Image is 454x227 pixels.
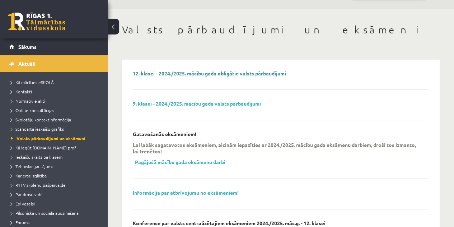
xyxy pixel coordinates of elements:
p: Gatavošanās eksāmeniem! [133,131,196,137]
span: Pilsoniskā un sociālā audzināšana [11,210,79,216]
p: Lai labāk sagatavotos eksāmeniem, aicinām iepazīties ar 2024./2025. mācību gada eksāmenu darbiem,... [133,142,418,154]
span: Standarta ieskaišu grafiks [11,126,64,132]
span: Normatīvie akti [11,98,45,104]
a: R1TV skolēnu pašpārvalde [11,182,100,188]
span: Skolotāju kontaktinformācija [11,117,71,122]
span: Kā mācīties eSKOLĀ [11,79,54,85]
a: Kā iegūt [DOMAIN_NAME] prof [11,144,100,151]
a: Tehniskie jautājumi [11,163,100,170]
p: Konference par valsts centralizētajiem eksāmeniem 2024./2025. māc.g. - 12. klasei [133,220,326,226]
span: Ieskaišu skaits pa klasēm [11,154,62,160]
a: 12. klasei - 2024./2025. mācību gada obligātie valsts pārbaudījumi [133,70,286,77]
a: Rīgas 1. Tālmācības vidusskola [8,13,65,31]
span: Tehniskie jautājumi [11,163,53,169]
a: Karjeras izglītība [11,172,100,179]
a: 9. klasei - 2024./2025. mācību gada valsts pārbaudījumi [133,100,261,107]
a: Esi vesels! [11,200,100,207]
a: Online konsultācijas [11,107,100,114]
a: Ieskaišu skaits pa klasēm [11,154,100,160]
span: Aktuāli [18,60,36,67]
span: Par drošu vidi! [11,191,42,197]
a: Kā mācīties eSKOLĀ [11,79,100,85]
a: Kontakti [11,88,100,95]
a: Standarta ieskaišu grafiks [11,126,100,132]
a: Pagājušā mācību gada eksāmenu darbi [135,159,225,165]
span: Esi vesels! [11,201,35,207]
span: Kontakti [11,89,32,94]
span: Online konsultācijas [11,107,54,113]
span: R1TV skolēnu pašpārvalde [11,182,66,188]
span: Sākums [18,43,37,50]
a: Par drošu vidi! [11,191,100,198]
a: Normatīvie akti [11,98,100,104]
a: Skolotāju kontaktinformācija [11,116,100,123]
a: Aktuāli [9,55,99,72]
a: Sākums [9,38,99,55]
a: Pilsoniskā un sociālā audzināšana [11,210,100,216]
span: Valsts pārbaudījumi un eksāmeni [11,135,85,141]
a: Valsts pārbaudījumi un eksāmeni [11,135,100,142]
span: Karjeras izglītība [11,173,47,179]
span: Forums [11,219,29,225]
span: Kā iegūt [DOMAIN_NAME] prof [11,145,76,150]
a: Informācija par atbrīvojumu no eksāmeniem! [133,189,239,196]
a: Forums [11,219,100,226]
h1: Valsts pārbaudījumi un eksāmeni [122,24,440,36]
